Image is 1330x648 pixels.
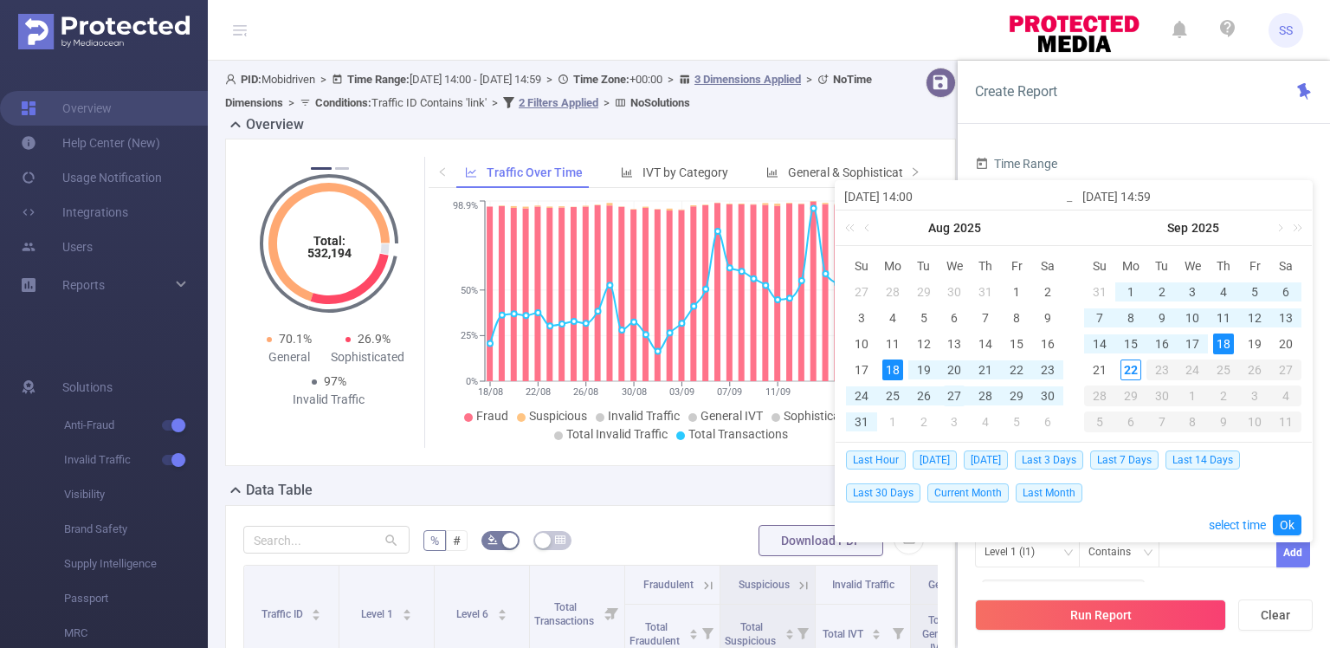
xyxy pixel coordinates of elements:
[801,73,817,86] span: >
[1208,409,1239,435] td: October 9, 2025
[1279,13,1293,48] span: SS
[519,96,598,109] u: 2 Filters Applied
[1178,253,1209,279] th: Wed
[914,386,934,406] div: 26
[335,167,349,170] button: 2
[621,386,646,398] tspan: 30/08
[970,331,1001,357] td: August 14, 2025
[784,409,878,423] span: Sophisticated IVT
[64,512,208,547] span: Brand Safety
[608,409,680,423] span: Invalid Traffic
[1146,386,1178,406] div: 30
[1152,334,1172,354] div: 16
[877,258,908,274] span: Mo
[1270,383,1301,409] td: October 4, 2025
[1037,360,1058,380] div: 23
[851,411,872,432] div: 31
[1239,305,1270,331] td: September 12, 2025
[461,285,478,296] tspan: 50%
[21,195,128,230] a: Integrations
[1032,258,1063,274] span: Sa
[18,14,190,49] img: Protected Media
[1270,409,1301,435] td: October 11, 2025
[908,357,939,383] td: August 19, 2025
[1115,383,1146,409] td: September 29, 2025
[1115,279,1146,305] td: September 1, 2025
[846,383,877,409] td: August 24, 2025
[939,383,971,409] td: August 27, 2025
[1178,258,1209,274] span: We
[1239,411,1270,432] div: 10
[975,83,1057,100] span: Create Report
[1270,331,1301,357] td: September 20, 2025
[1239,386,1270,406] div: 3
[914,282,934,302] div: 29
[1208,305,1239,331] td: September 11, 2025
[1084,383,1115,409] td: September 28, 2025
[1178,360,1209,380] div: 24
[1143,548,1153,560] i: icon: down
[1239,409,1270,435] td: October 10, 2025
[939,331,971,357] td: August 13, 2025
[766,166,778,178] i: icon: bar-chart
[1209,509,1266,541] a: select time
[1270,357,1301,383] td: September 27, 2025
[926,211,952,245] a: Aug
[1115,305,1146,331] td: September 8, 2025
[1001,331,1032,357] td: August 15, 2025
[688,427,788,441] span: Total Transactions
[1006,386,1027,406] div: 29
[21,160,162,195] a: Usage Notification
[1270,411,1301,432] div: 11
[566,427,668,441] span: Total Invalid Traffic
[476,409,508,423] span: Fraud
[1270,279,1301,305] td: September 6, 2025
[877,279,908,305] td: July 28, 2025
[662,73,679,86] span: >
[62,268,105,302] a: Reports
[598,96,615,109] span: >
[851,386,872,406] div: 24
[1084,357,1115,383] td: September 21, 2025
[1165,450,1240,470] span: Last 14 Days
[877,409,908,435] td: September 1, 2025
[315,73,332,86] span: >
[975,282,996,302] div: 31
[1032,305,1063,331] td: August 9, 2025
[1178,386,1209,406] div: 1
[939,253,971,279] th: Wed
[846,450,906,470] span: Last Hour
[939,258,971,274] span: We
[1037,334,1058,354] div: 16
[283,96,300,109] span: >
[1208,360,1239,380] div: 25
[1270,386,1301,406] div: 4
[1115,331,1146,357] td: September 15, 2025
[846,409,877,435] td: August 31, 2025
[1239,360,1270,380] div: 26
[1001,258,1032,274] span: Fr
[914,360,934,380] div: 19
[64,443,208,477] span: Invalid Traffic
[466,376,478,387] tspan: 0%
[225,74,241,85] i: icon: user
[529,409,587,423] span: Suspicious
[1244,308,1265,328] div: 12
[851,282,872,302] div: 27
[1239,331,1270,357] td: September 19, 2025
[525,386,550,398] tspan: 22/08
[882,411,903,432] div: 1
[1084,411,1115,432] div: 5
[1037,308,1058,328] div: 9
[1115,258,1146,274] span: Mo
[1239,357,1270,383] td: September 26, 2025
[908,258,939,274] span: Tu
[975,157,1057,171] span: Time Range
[1001,305,1032,331] td: August 8, 2025
[877,331,908,357] td: August 11, 2025
[573,386,598,398] tspan: 26/08
[877,253,908,279] th: Mon
[64,547,208,581] span: Supply Intelligence
[1001,383,1032,409] td: August 29, 2025
[846,279,877,305] td: July 27, 2025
